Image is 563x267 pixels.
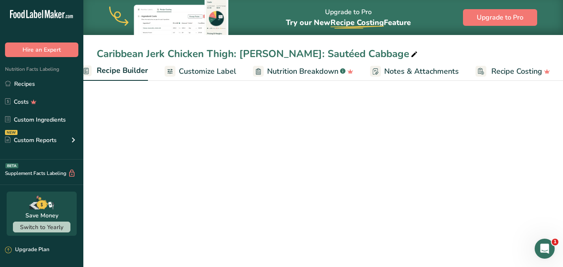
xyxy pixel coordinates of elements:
a: Recipe Builder [81,61,148,81]
a: Customize Label [165,62,236,81]
a: Recipe Costing [475,62,550,81]
div: BETA [5,163,18,168]
a: Notes & Attachments [370,62,459,81]
div: Custom Reports [5,136,57,145]
button: Hire an Expert [5,42,78,57]
div: Upgrade to Pro [286,0,411,35]
a: Nutrition Breakdown [253,62,353,81]
span: Nutrition Breakdown [267,66,338,77]
span: Recipe Costing [330,17,384,27]
span: Recipe Costing [491,66,542,77]
span: Upgrade to Pro [477,12,523,22]
span: Notes & Attachments [384,66,459,77]
div: NEW [5,130,18,135]
span: 1 [552,239,558,245]
iframe: Intercom live chat [535,239,555,259]
span: Switch to Yearly [20,223,63,231]
button: Upgrade to Pro [463,9,537,26]
span: Recipe Builder [97,65,148,76]
button: Switch to Yearly [13,222,70,232]
span: Customize Label [179,66,236,77]
div: Caribbean Jerk Chicken Thigh: [PERSON_NAME]: Sautéed Cabbage [97,46,419,61]
div: Upgrade Plan [5,246,49,254]
div: Save Money [25,211,58,220]
span: Try our New Feature [286,17,411,27]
